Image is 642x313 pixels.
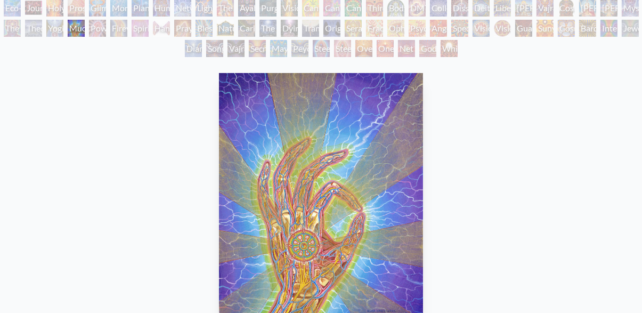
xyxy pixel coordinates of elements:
div: Praying Hands [174,20,191,37]
div: Jewel Being [622,20,639,37]
div: Spirit Animates the Flesh [132,20,149,37]
div: Secret Writing Being [249,40,266,57]
div: Mudra [68,20,85,37]
div: Bardo Being [579,20,596,37]
div: Theologue [25,20,42,37]
div: Vision [PERSON_NAME] [494,20,511,37]
div: Fractal Eyes [366,20,383,37]
div: Godself [419,40,436,57]
div: Caring [238,20,255,37]
div: Sunyata [537,20,554,37]
div: Steeplehead 1 [313,40,330,57]
div: Ophanic Eyelash [387,20,404,37]
div: One [377,40,394,57]
div: Power to the Peaceful [89,20,106,37]
div: Interbeing [600,20,617,37]
div: Angel Skin [430,20,447,37]
div: The Seer [4,20,21,37]
div: Vision Crystal [473,20,490,37]
div: Mayan Being [270,40,287,57]
div: Yogi & the Möbius Sphere [46,20,63,37]
div: Peyote Being [291,40,308,57]
div: Guardian of Infinite Vision [515,20,532,37]
div: Spectral Lotus [451,20,468,37]
div: Steeplehead 2 [334,40,351,57]
div: Transfiguration [302,20,319,37]
div: Nature of Mind [217,20,234,37]
div: Seraphic Transport Docking on the Third Eye [345,20,362,37]
div: Song of Vajra Being [206,40,223,57]
div: Net of Being [398,40,415,57]
div: Blessing Hand [196,20,213,37]
div: Psychomicrograph of a Fractal Paisley Cherub Feather Tip [409,20,426,37]
div: Cosmic Elf [558,20,575,37]
div: The Soul Finds It's Way [259,20,277,37]
div: White Light [441,40,458,57]
div: Hands that See [153,20,170,37]
div: Original Face [323,20,340,37]
div: Dying [281,20,298,37]
div: Oversoul [355,40,372,57]
div: Firewalking [110,20,127,37]
div: Diamond Being [185,40,202,57]
div: Vajra Being [227,40,245,57]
